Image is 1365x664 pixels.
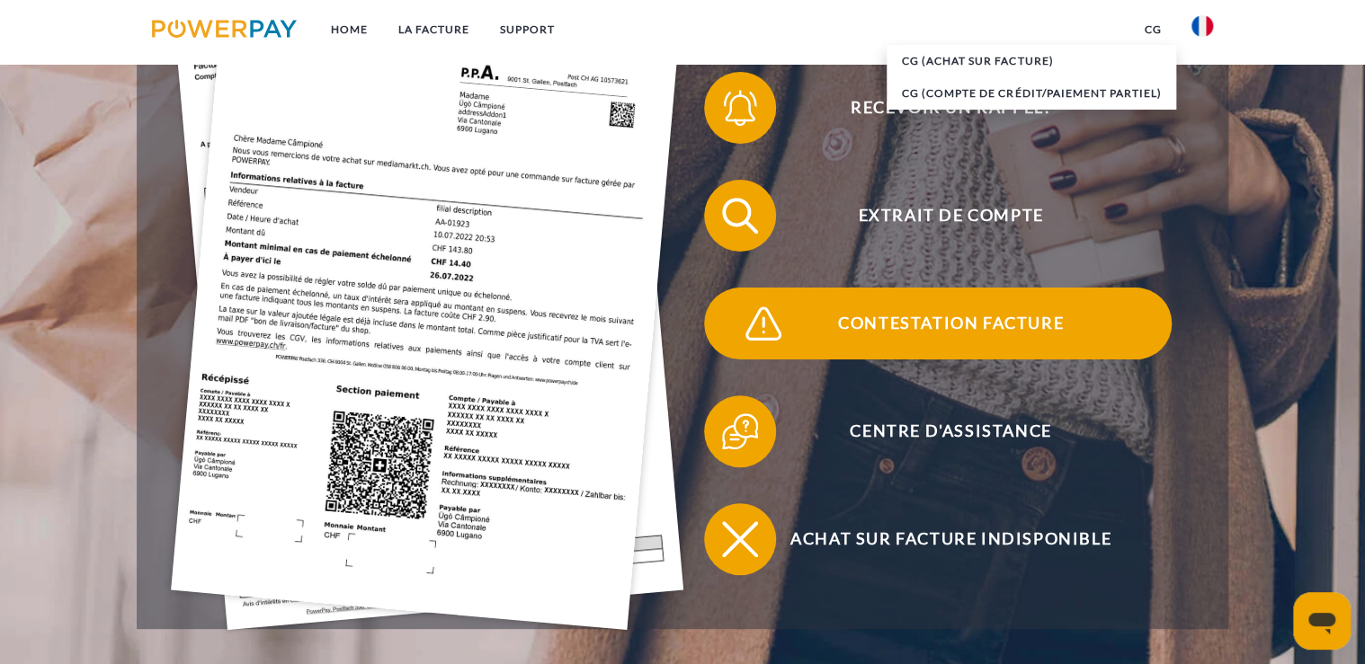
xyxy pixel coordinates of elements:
[1293,592,1351,650] iframe: Bouton de lancement de la fenêtre de messagerie
[730,503,1171,575] span: Achat sur facture indisponible
[730,288,1171,359] span: Contestation Facture
[704,180,1172,252] button: Extrait de compte
[730,395,1171,467] span: Centre d'assistance
[704,288,1172,359] button: Contestation Facture
[730,180,1171,252] span: Extrait de compte
[1129,13,1176,46] a: CG
[887,45,1176,77] a: CG (achat sur facture)
[741,301,786,346] img: qb_warning.svg
[316,13,383,46] a: Home
[485,13,570,46] a: Support
[718,409,763,454] img: qb_help.svg
[704,72,1172,144] button: Recevoir un rappel?
[704,395,1172,467] button: Centre d'assistance
[718,193,763,238] img: qb_search.svg
[718,85,763,130] img: qb_bell.svg
[887,77,1176,110] a: CG (Compte de crédit/paiement partiel)
[704,503,1172,575] button: Achat sur facture indisponible
[1191,15,1213,37] img: fr
[718,517,763,562] img: qb_close.svg
[383,13,485,46] a: LA FACTURE
[152,20,297,38] img: logo-powerpay.svg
